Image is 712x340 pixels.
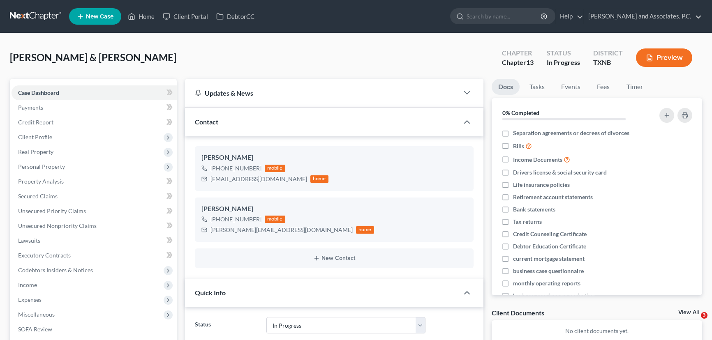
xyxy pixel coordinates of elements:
div: [PERSON_NAME][EMAIL_ADDRESS][DOMAIN_NAME] [210,226,353,234]
span: 13 [526,58,534,66]
span: SOFA Review [18,326,52,333]
span: Executory Contracts [18,252,71,259]
a: Timer [620,79,650,95]
span: Bank statements [513,205,555,214]
span: Drivers license & social security card [513,168,607,177]
span: Credit Report [18,119,53,126]
a: View All [678,310,699,315]
strong: 0% Completed [502,109,539,116]
span: Separation agreements or decrees of divorces [513,129,629,137]
a: Credit Report [12,115,177,130]
a: Case Dashboard [12,85,177,100]
div: Status [547,48,580,58]
span: Property Analysis [18,178,64,185]
span: Miscellaneous [18,311,55,318]
a: Home [124,9,159,24]
span: 3 [701,312,707,319]
span: Secured Claims [18,193,58,200]
div: home [310,175,328,183]
a: Docs [492,79,520,95]
div: [EMAIL_ADDRESS][DOMAIN_NAME] [210,175,307,183]
span: Payments [18,104,43,111]
span: [PERSON_NAME] & [PERSON_NAME] [10,51,176,63]
a: Unsecured Nonpriority Claims [12,218,177,233]
span: Quick Info [195,289,226,296]
a: Secured Claims [12,189,177,204]
a: DebtorCC [212,9,259,24]
div: [PERSON_NAME] [201,204,467,214]
span: Income [18,281,37,288]
div: [PHONE_NUMBER] [210,164,261,172]
span: Bills [513,142,524,150]
span: monthly operating reports [513,279,580,287]
div: home [356,226,374,234]
div: Client Documents [492,308,544,317]
a: SOFA Review [12,322,177,337]
span: Credit Counseling Certificate [513,230,587,238]
label: Status [191,317,262,333]
div: mobile [265,165,285,172]
span: Client Profile [18,133,52,140]
div: mobile [265,216,285,223]
a: Fees [590,79,617,95]
iframe: Intercom live chat [684,312,704,332]
span: Retirement account statements [513,193,593,201]
span: Expenses [18,296,42,303]
span: Life insurance policies [513,181,570,189]
span: Debtor Education Certificate [513,242,586,250]
span: New Case [86,14,113,20]
span: Income Documents [513,156,562,164]
input: Search by name... [467,9,542,24]
span: Unsecured Nonpriority Claims [18,222,97,229]
a: Tasks [523,79,551,95]
a: Help [556,9,583,24]
span: Tax returns [513,218,542,226]
span: Personal Property [18,163,65,170]
span: Codebtors Insiders & Notices [18,266,93,273]
div: TXNB [593,58,623,67]
a: Payments [12,100,177,115]
a: Client Portal [159,9,212,24]
span: current mortgage statement [513,255,585,263]
a: [PERSON_NAME] and Associates, P.C. [584,9,702,24]
a: Property Analysis [12,174,177,189]
a: Events [555,79,587,95]
span: Case Dashboard [18,89,59,96]
p: No client documents yet. [498,327,696,335]
div: [PERSON_NAME] [201,153,467,163]
a: Unsecured Priority Claims [12,204,177,218]
div: [PHONE_NUMBER] [210,215,261,223]
button: New Contact [201,255,467,262]
a: Executory Contracts [12,248,177,263]
span: Lawsuits [18,237,40,244]
button: Preview [636,48,692,67]
span: business case questionnaire [513,267,584,275]
span: business case income projection [513,292,595,300]
a: Lawsuits [12,233,177,248]
div: District [593,48,623,58]
div: Chapter [502,48,534,58]
div: In Progress [547,58,580,67]
div: Updates & News [195,89,449,97]
span: Contact [195,118,218,126]
span: Real Property [18,148,53,155]
div: Chapter [502,58,534,67]
span: Unsecured Priority Claims [18,207,86,214]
